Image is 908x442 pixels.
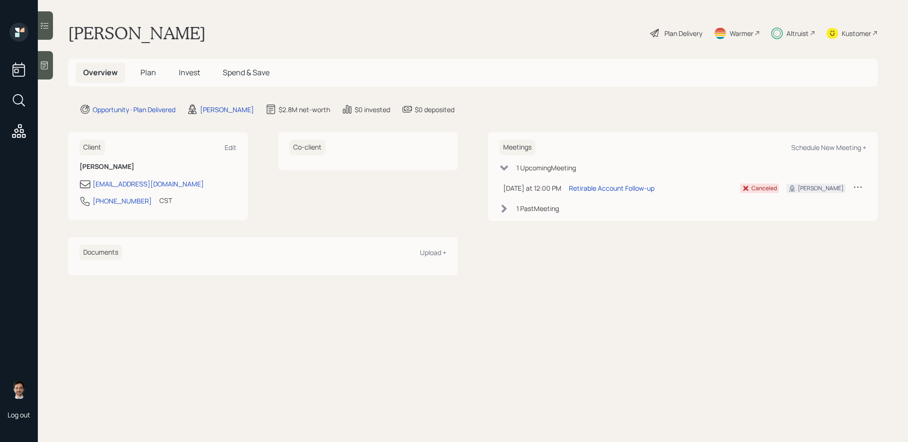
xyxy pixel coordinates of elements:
div: Kustomer [842,28,871,38]
h6: [PERSON_NAME] [79,163,236,171]
h6: Co-client [289,140,325,155]
h1: [PERSON_NAME] [68,23,206,44]
div: Edit [225,143,236,152]
h6: Documents [79,245,122,260]
div: CST [159,195,172,205]
div: Plan Delivery [664,28,702,38]
div: [DATE] at 12:00 PM [503,183,561,193]
div: Upload + [420,248,446,257]
div: Opportunity · Plan Delivered [93,105,175,115]
div: Schedule New Meeting + [791,143,866,152]
div: Warmer [730,28,753,38]
div: [PHONE_NUMBER] [93,196,152,206]
div: [PERSON_NAME] [798,184,844,193]
div: [PERSON_NAME] [200,105,254,115]
span: Spend & Save [223,67,270,78]
div: 1 Upcoming Meeting [516,163,576,173]
div: 1 Past Meeting [516,203,559,213]
h6: Meetings [499,140,535,155]
div: $2.8M net-worth [279,105,330,115]
span: Overview [83,67,118,78]
div: Canceled [751,184,777,193]
div: $0 invested [355,105,390,115]
div: Retirable Account Follow-up [569,183,655,193]
div: $0 deposited [415,105,454,115]
span: Plan [140,67,156,78]
span: Invest [179,67,200,78]
div: Altruist [786,28,809,38]
h6: Client [79,140,105,155]
div: [EMAIL_ADDRESS][DOMAIN_NAME] [93,179,204,189]
div: Log out [8,410,30,419]
img: jonah-coleman-headshot.png [9,380,28,399]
